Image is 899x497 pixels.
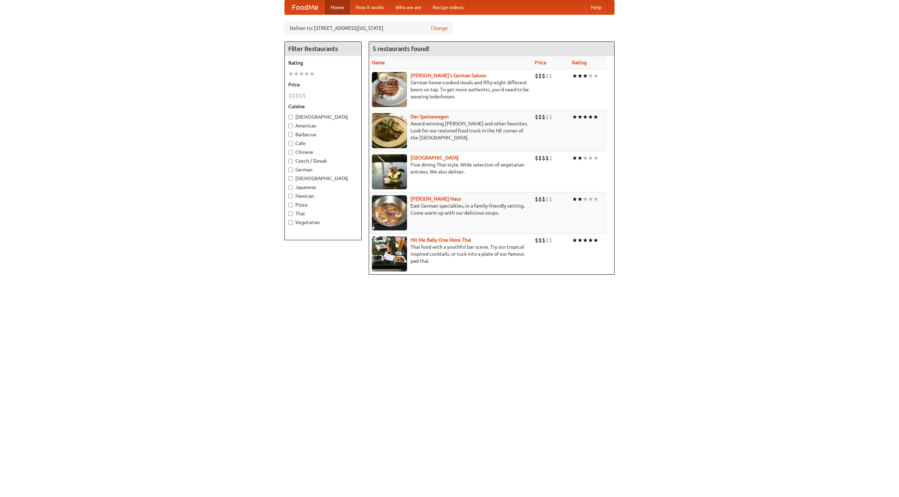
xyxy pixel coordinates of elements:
h5: Cuisine [288,103,358,110]
input: German [288,168,293,172]
li: $ [538,195,542,203]
li: ★ [294,70,299,78]
li: ★ [577,72,583,80]
li: ★ [588,236,593,244]
a: How it works [350,0,390,14]
li: ★ [572,154,577,162]
input: [DEMOGRAPHIC_DATA] [288,176,293,181]
li: $ [542,154,545,162]
li: ★ [572,195,577,203]
li: $ [549,113,552,121]
li: $ [545,72,549,80]
li: $ [542,195,545,203]
label: Pizza [288,201,358,208]
a: Rating [572,60,587,65]
li: $ [299,92,302,99]
a: [PERSON_NAME] Haus [411,196,461,202]
li: $ [535,236,538,244]
li: ★ [572,113,577,121]
label: Czech / Slovak [288,157,358,164]
input: Pizza [288,203,293,207]
input: Barbecue [288,132,293,137]
ng-pluralize: 5 restaurants found! [373,45,429,52]
li: ★ [588,195,593,203]
li: $ [538,154,542,162]
a: [PERSON_NAME]'s German Saloon [411,73,486,78]
label: Japanese [288,184,358,191]
li: ★ [588,154,593,162]
li: ★ [577,195,583,203]
li: $ [542,236,545,244]
img: satay.jpg [372,154,407,189]
li: ★ [577,113,583,121]
h5: Rating [288,59,358,66]
li: $ [542,113,545,121]
input: American [288,124,293,128]
li: ★ [583,195,588,203]
p: Thai food with a youthful bar scene. Try our tropical inspired cocktails, or tuck into a plate of... [372,243,529,264]
li: ★ [588,113,593,121]
li: $ [535,195,538,203]
a: Change [431,25,448,32]
p: Award-winning [PERSON_NAME] and other favorites. Look for our restored food truck in the NE corne... [372,120,529,141]
input: Czech / Slovak [288,159,293,163]
li: ★ [593,72,598,80]
input: Chinese [288,150,293,155]
li: $ [535,113,538,121]
li: ★ [593,236,598,244]
h4: Filter Restaurants [285,42,361,56]
li: ★ [583,154,588,162]
input: Mexican [288,194,293,198]
a: Hit Me Baby One More Thai [411,237,471,243]
input: Cafe [288,141,293,146]
p: Fine dining Thai-style. Wide selection of vegetarian entrées. We also deliver. [372,161,529,175]
label: Vegetarian [288,219,358,226]
label: German [288,166,358,173]
li: ★ [304,70,309,78]
li: $ [549,154,552,162]
li: $ [538,236,542,244]
div: Deliver to: [STREET_ADDRESS][US_STATE] [284,22,453,34]
p: German home-cooked meals and fifty-eight different beers on tap. To get more authentic, you'd nee... [372,79,529,100]
li: ★ [583,236,588,244]
input: Thai [288,211,293,216]
li: $ [549,72,552,80]
li: $ [545,113,549,121]
label: Chinese [288,149,358,156]
a: [GEOGRAPHIC_DATA] [411,155,459,161]
input: [DEMOGRAPHIC_DATA] [288,115,293,119]
li: $ [538,72,542,80]
li: $ [549,195,552,203]
label: Cafe [288,140,358,147]
li: ★ [593,195,598,203]
li: ★ [577,154,583,162]
a: Der Speisewagen [411,114,449,119]
label: American [288,122,358,129]
img: speisewagen.jpg [372,113,407,148]
img: babythai.jpg [372,236,407,272]
label: [DEMOGRAPHIC_DATA] [288,175,358,182]
a: Name [372,60,385,65]
a: Who we are [390,0,427,14]
li: ★ [288,70,294,78]
li: $ [295,92,299,99]
img: esthers.jpg [372,72,407,107]
li: $ [535,72,538,80]
li: $ [535,154,538,162]
li: ★ [583,72,588,80]
label: [DEMOGRAPHIC_DATA] [288,113,358,120]
a: Price [535,60,546,65]
li: ★ [588,72,593,80]
li: $ [302,92,306,99]
p: East German specialties, in a family-friendly setting. Come warm up with our delicious soups. [372,202,529,216]
li: $ [542,72,545,80]
a: Recipe videos [427,0,469,14]
li: ★ [309,70,315,78]
label: Mexican [288,192,358,200]
li: ★ [577,236,583,244]
img: kohlhaus.jpg [372,195,407,230]
li: $ [545,195,549,203]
